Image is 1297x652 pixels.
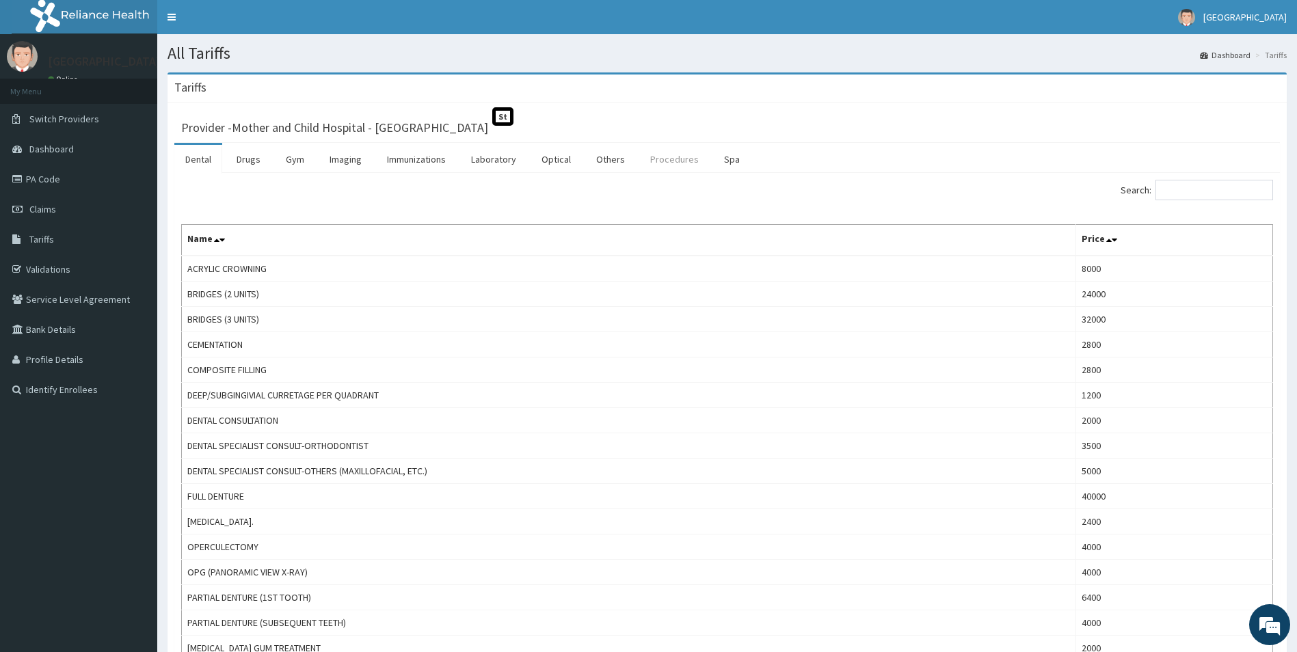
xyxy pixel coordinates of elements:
td: BRIDGES (2 UNITS) [182,282,1076,307]
h3: Provider - Mother and Child Hospital - [GEOGRAPHIC_DATA] [181,122,488,134]
p: [GEOGRAPHIC_DATA] [48,55,161,68]
span: Switch Providers [29,113,99,125]
a: Others [585,145,636,174]
li: Tariffs [1252,49,1287,61]
td: FULL DENTURE [182,484,1076,509]
td: 4000 [1076,534,1273,560]
h1: All Tariffs [168,44,1287,62]
img: User Image [7,41,38,72]
a: Online [48,74,81,84]
td: 3500 [1076,433,1273,459]
span: St [492,107,513,126]
a: Procedures [639,145,710,174]
td: ACRYLIC CROWNING [182,256,1076,282]
td: [MEDICAL_DATA]. [182,509,1076,534]
a: Spa [713,145,751,174]
td: BRIDGES (3 UNITS) [182,307,1076,332]
h3: Tariffs [174,81,206,94]
td: 2400 [1076,509,1273,534]
td: 4000 [1076,610,1273,636]
a: Dashboard [1200,49,1251,61]
th: Price [1076,225,1273,256]
td: DEEP/SUBGINGIVIAL CURRETAGE PER QUADRANT [182,383,1076,408]
td: 2800 [1076,332,1273,357]
td: 6400 [1076,585,1273,610]
td: 5000 [1076,459,1273,484]
td: 24000 [1076,282,1273,307]
a: Optical [531,145,582,174]
td: COMPOSITE FILLING [182,357,1076,383]
label: Search: [1121,180,1273,200]
td: 4000 [1076,560,1273,585]
a: Drugs [226,145,271,174]
span: Tariffs [29,233,54,245]
td: 2800 [1076,357,1273,383]
th: Name [182,225,1076,256]
a: Dental [174,145,222,174]
td: DENTAL SPECIALIST CONSULT-ORTHODONTIST [182,433,1076,459]
a: Gym [275,145,315,174]
td: 40000 [1076,484,1273,509]
input: Search: [1155,180,1273,200]
span: Claims [29,203,56,215]
img: User Image [1178,9,1195,26]
td: DENTAL SPECIALIST CONSULT-OTHERS (MAXILLOFACIAL, ETC.) [182,459,1076,484]
td: DENTAL CONSULTATION [182,408,1076,433]
a: Laboratory [460,145,527,174]
td: OPERCULECTOMY [182,534,1076,560]
a: Immunizations [376,145,457,174]
td: OPG (PANORAMIC VIEW X-RAY) [182,560,1076,585]
td: PARTIAL DENTURE (SUBSEQUENT TEETH) [182,610,1076,636]
span: Dashboard [29,143,74,155]
td: CEMENTATION [182,332,1076,357]
td: 1200 [1076,383,1273,408]
td: PARTIAL DENTURE (1ST TOOTH) [182,585,1076,610]
a: Imaging [319,145,373,174]
td: 32000 [1076,307,1273,332]
span: [GEOGRAPHIC_DATA] [1203,11,1287,23]
td: 8000 [1076,256,1273,282]
td: 2000 [1076,408,1273,433]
